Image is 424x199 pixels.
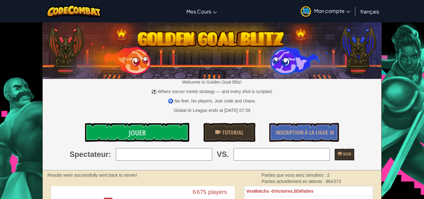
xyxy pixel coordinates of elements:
img: CodeCombat logo [46,5,101,18]
a: Tutorial [203,123,255,142]
a: Mes Cours [183,3,220,20]
span: Parties actuellement en attente : [262,179,326,184]
p: ⚽ Where soccer meets strategy — and every shot is scripted. [43,88,381,95]
span: Défaites [296,189,313,194]
text: 6 675 players [193,189,227,195]
img: Golden Goal [43,20,381,79]
th: 0 0 [244,186,373,196]
span: Voir [342,151,351,157]
a: Inscription à la Ligue IA [269,123,339,142]
span: : [109,149,111,160]
a: français [357,3,382,20]
p: Welcome to Golden Goal Blitz! [43,79,381,85]
a: Mon compte [298,1,353,21]
span: Parties que vous avez simulées : [262,173,327,178]
span: VS. [217,149,229,160]
p: 🧿 No feet. No players. Just code and chaos. [43,98,381,104]
span: Jouer [129,128,146,138]
span: Spectateur [70,149,109,160]
span: Inscription à la Ligue IA [276,129,334,136]
span: Tutorial [221,129,244,136]
div: Global AI League ends at [DATE] 07:59 [174,107,250,113]
span: Mes Cours [186,8,211,15]
span: 2 [327,173,330,178]
span: 864 572 [326,179,341,184]
strong: Results were successfully sent back to server! [47,173,137,178]
span: Matchs - [254,189,272,194]
img: avatar [301,6,311,17]
span: Victoires, [274,189,294,194]
span: français [360,8,379,15]
span: Mon compte [314,8,350,14]
span: Vos [246,189,254,194]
